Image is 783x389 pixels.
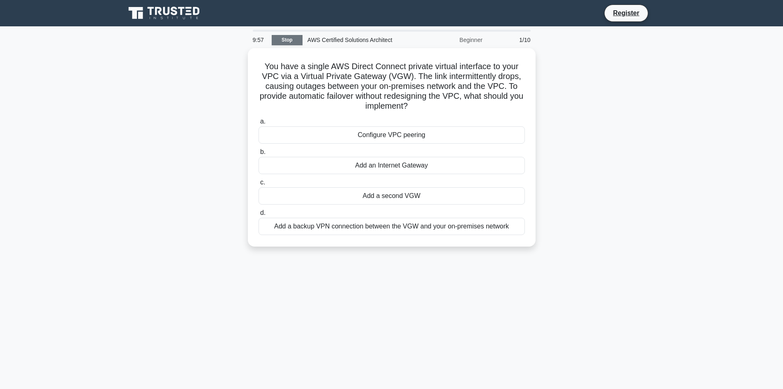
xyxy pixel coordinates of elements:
[259,157,525,174] div: Add an Internet Gateway
[260,118,266,125] span: a.
[260,209,266,216] span: d.
[260,179,265,186] span: c.
[259,187,525,205] div: Add a second VGW
[303,32,416,48] div: AWS Certified Solutions Architect
[272,35,303,45] a: Stop
[487,32,536,48] div: 1/10
[416,32,487,48] div: Beginner
[608,8,644,18] a: Register
[259,218,525,235] div: Add a backup VPN connection between the VGW and your on-premises network
[260,148,266,155] span: b.
[258,61,526,112] h5: You have a single AWS Direct Connect private virtual interface to your VPC via a Virtual Private ...
[248,32,272,48] div: 9:57
[259,126,525,144] div: Configure VPC peering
